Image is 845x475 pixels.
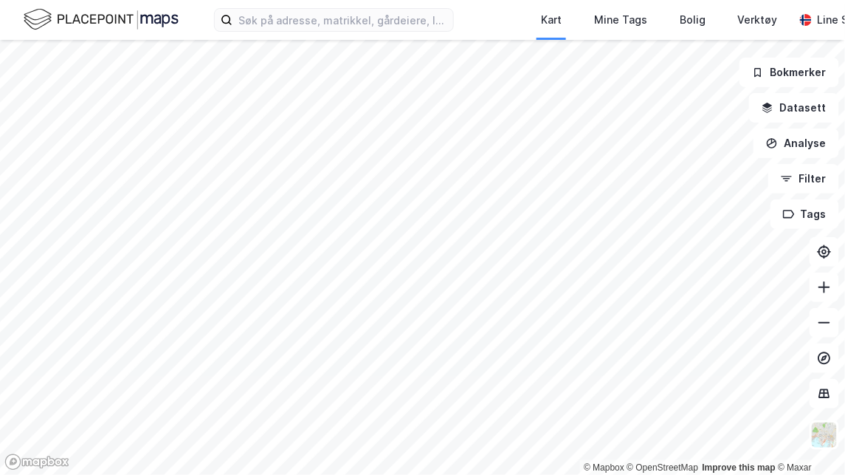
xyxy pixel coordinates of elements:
input: Søk på adresse, matrikkel, gårdeiere, leietakere eller personer [232,9,453,31]
div: Kart [541,11,562,29]
a: Improve this map [703,462,776,473]
button: Bokmerker [739,58,839,87]
img: logo.f888ab2527a4732fd821a326f86c7f29.svg [24,7,179,33]
button: Filter [768,164,839,194]
div: Bolig [680,11,706,29]
button: Datasett [749,93,839,123]
a: OpenStreetMap [627,462,699,473]
iframe: Chat Widget [771,404,845,475]
a: Mapbox homepage [4,454,69,471]
div: Mine Tags [594,11,647,29]
button: Tags [770,199,839,229]
div: Verktøy [738,11,778,29]
button: Analyse [753,129,839,158]
div: Kontrollprogram for chat [771,404,845,475]
a: Mapbox [584,462,624,473]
